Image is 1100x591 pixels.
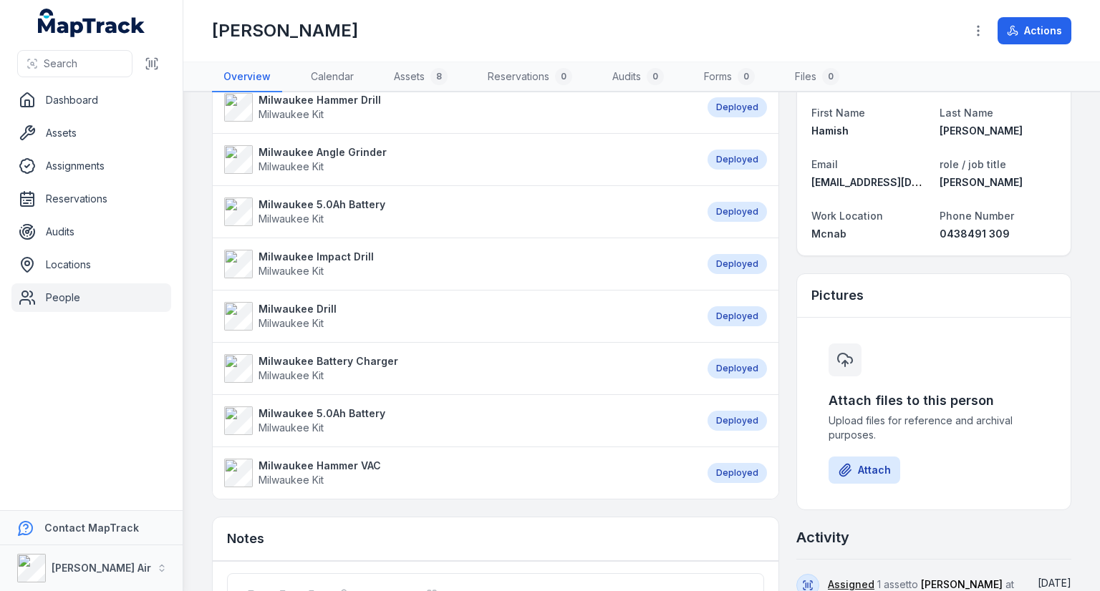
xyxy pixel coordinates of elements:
strong: Milwaukee 5.0Ah Battery [259,406,385,421]
span: Milwaukee Kit [259,160,324,172]
a: Assets8 [382,62,459,92]
span: First Name [811,107,865,119]
span: 0438491 309 [940,228,1010,240]
strong: [PERSON_NAME] Air [52,562,151,574]
div: Deployed [708,463,767,483]
span: [DATE] [1038,577,1071,589]
a: Milwaukee Hammer DrillMilwaukee Kit [224,93,693,122]
span: [PERSON_NAME] [921,578,1003,590]
a: Milwaukee 5.0Ah BatteryMilwaukee Kit [224,406,693,435]
a: Locations [11,250,171,279]
a: Reservations0 [476,62,584,92]
span: role / job title [940,158,1006,170]
h3: Notes [227,529,264,549]
h2: Activity [796,527,849,547]
button: Attach [829,456,900,484]
button: Search [17,50,132,77]
span: Last Name [940,107,993,119]
a: Milwaukee DrillMilwaukee Kit [224,302,693,331]
strong: Milwaukee Hammer Drill [259,93,381,107]
span: Upload files for reference and archival purposes. [829,414,1039,442]
span: [PERSON_NAME] [940,176,1023,188]
a: Mcnab [811,227,928,241]
div: Deployed [708,411,767,431]
a: Milwaukee 5.0Ah BatteryMilwaukee Kit [224,197,693,226]
h3: Attach files to this person [829,391,1039,411]
span: Milwaukee Kit [259,421,324,434]
strong: Milwaukee Impact Drill [259,250,374,264]
span: Milwaukee Kit [259,474,324,486]
a: Milwaukee Battery ChargerMilwaukee Kit [224,354,693,383]
a: MapTrack [38,9,145,37]
span: Hamish [811,124,849,137]
strong: Milwaukee Angle Grinder [259,145,387,160]
span: Milwaukee Kit [259,317,324,329]
button: Actions [998,17,1071,44]
a: Audits [11,218,171,246]
div: Deployed [708,97,767,117]
div: 0 [738,68,755,85]
h3: Pictures [811,285,864,306]
span: Milwaukee Kit [259,213,324,225]
span: [EMAIL_ADDRESS][DOMAIN_NAME] [811,176,984,188]
strong: Milwaukee Hammer VAC [259,459,381,473]
span: Work Location [811,210,883,222]
div: 0 [555,68,572,85]
span: Milwaukee Kit [259,369,324,381]
strong: Milwaukee Drill [259,302,337,316]
div: 0 [647,68,664,85]
strong: Contact MapTrack [44,522,139,534]
a: Milwaukee Impact DrillMilwaukee Kit [224,250,693,278]
span: Search [44,57,77,71]
a: Forms0 [693,62,766,92]
strong: Milwaukee 5.0Ah Battery [259,197,385,212]
div: Deployed [708,254,767,274]
time: 8/6/2025, 5:42:54 PM [1038,577,1071,589]
a: Calendar [299,62,365,92]
a: Overview [212,62,282,92]
div: Deployed [708,358,767,378]
a: Audits0 [601,62,675,92]
a: Milwaukee Hammer VACMilwaukee Kit [224,459,693,487]
a: Milwaukee Angle GrinderMilwaukee Kit [224,145,693,174]
span: Milwaukee Kit [259,265,324,277]
h1: [PERSON_NAME] [212,19,358,42]
span: Milwaukee Kit [259,108,324,120]
a: Assignments [11,152,171,180]
a: People [11,283,171,312]
span: Email [811,158,838,170]
div: Deployed [708,202,767,222]
a: Dashboard [11,86,171,114]
div: 0 [822,68,839,85]
a: Reservations [11,185,171,213]
a: Files0 [783,62,851,92]
div: Deployed [708,306,767,326]
strong: Milwaukee Battery Charger [259,354,398,368]
div: 8 [430,68,448,85]
div: Deployed [708,150,767,170]
a: Assets [11,119,171,147]
span: [PERSON_NAME] [940,124,1023,137]
span: Phone Number [940,210,1014,222]
span: Mcnab [811,228,846,240]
